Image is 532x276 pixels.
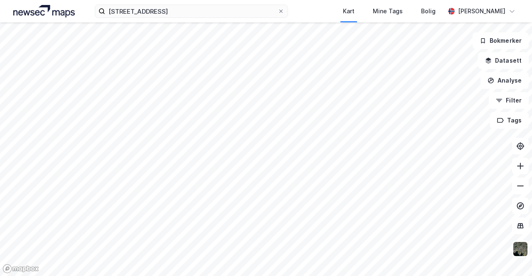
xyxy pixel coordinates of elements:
[473,32,529,49] button: Bokmerker
[480,72,529,89] button: Analyse
[105,5,278,17] input: Søk på adresse, matrikkel, gårdeiere, leietakere eller personer
[2,264,39,274] a: Mapbox homepage
[478,52,529,69] button: Datasett
[13,5,75,17] img: logo.a4113a55bc3d86da70a041830d287a7e.svg
[343,6,355,16] div: Kart
[373,6,403,16] div: Mine Tags
[489,92,529,109] button: Filter
[458,6,505,16] div: [PERSON_NAME]
[421,6,436,16] div: Bolig
[490,236,532,276] iframe: Chat Widget
[490,112,529,129] button: Tags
